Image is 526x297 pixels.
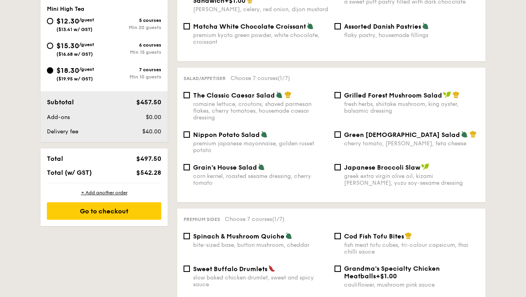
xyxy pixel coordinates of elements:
[184,217,220,222] span: Premium sides
[344,164,420,171] span: Japanese Broccoli Slaw
[470,131,477,138] img: icon-chef-hat.a58ddaea.svg
[276,91,283,98] img: icon-vegetarian.fe4039eb.svg
[47,43,53,49] input: $15.30/guest($16.68 w/ GST)6 coursesMin 15 guests
[193,274,328,288] div: slow baked chicken drumlet, sweet and spicy sauce
[47,202,161,220] div: Go to checkout
[193,233,284,240] span: Spinach & Mushroom Quiche
[47,98,74,106] span: Subtotal
[344,101,479,114] div: fresh herbs, shiitake mushroom, king oyster, balsamic dressing
[344,265,440,280] span: Grandma's Specialty Chicken Meatballs
[56,17,79,25] span: $12.30
[335,92,341,98] input: Grilled Forest Mushroom Saladfresh herbs, shiitake mushroom, king oyster, balsamic dressing
[184,164,190,170] input: Grain's House Saladcorn kernel, roasted sesame dressing, cherry tomato
[47,155,63,162] span: Total
[104,42,161,48] div: 6 courses
[225,216,284,223] span: Choose 7 courses
[344,131,460,139] span: Green [DEMOGRAPHIC_DATA] Salad
[461,131,468,138] img: icon-vegetarian.fe4039eb.svg
[193,164,257,171] span: Grain's House Salad
[230,75,290,82] span: Choose 7 courses
[104,25,161,30] div: Min 20 guests
[284,91,292,98] img: icon-chef-hat.a58ddaea.svg
[261,131,268,138] img: icon-vegetarian.fe4039eb.svg
[335,23,341,29] input: Assorted Danish Pastriesflaky pastry, housemade fillings
[56,41,79,50] span: $15.30
[307,22,314,29] img: icon-vegetarian.fe4039eb.svg
[104,18,161,23] div: 5 courses
[193,242,328,248] div: bite-sized base, button mushroom, cheddar
[344,140,479,147] div: cherry tomato, [PERSON_NAME], feta cheese
[443,91,451,98] img: icon-vegan.f8ff3823.svg
[47,128,78,135] span: Delivery fee
[136,155,161,162] span: $497.50
[405,232,412,239] img: icon-chef-hat.a58ddaea.svg
[344,233,404,240] span: Cod Fish Tofu Bites
[79,42,94,47] span: /guest
[184,23,190,29] input: Matcha White Chocolate Croissantpremium kyoto green powder, white chocolate, croissant
[344,281,479,288] div: cauliflower, mushroom pink sauce
[136,169,161,176] span: $542.28
[272,216,284,223] span: (1/7)
[422,22,429,29] img: icon-vegetarian.fe4039eb.svg
[193,265,267,273] span: Sweet Buffalo Drumlets
[335,266,341,272] input: Grandma's Specialty Chicken Meatballs+$1.00cauliflower, mushroom pink sauce
[193,101,328,121] div: romaine lettuce, croutons, shaved parmesan flakes, cherry tomatoes, housemade caesar dressing
[344,242,479,255] div: fish meat tofu cubes, tri-colour capsicum, thai chilli sauce
[344,92,442,99] span: Grilled Forest Mushroom Salad
[47,169,92,176] span: Total (w/ GST)
[335,233,341,239] input: Cod Fish Tofu Bitesfish meat tofu cubes, tri-colour capsicum, thai chilli sauce
[421,163,429,170] img: icon-vegan.f8ff3823.svg
[258,163,265,170] img: icon-vegetarian.fe4039eb.svg
[193,32,328,45] div: premium kyoto green powder, white chocolate, croissant
[79,66,94,72] span: /guest
[453,91,460,98] img: icon-chef-hat.a58ddaea.svg
[344,32,479,39] div: flaky pastry, housemade fillings
[193,140,328,154] div: premium japanese mayonnaise, golden russet potato
[193,92,275,99] span: The Classic Caesar Salad
[193,23,306,30] span: Matcha White Chocolate Croissant
[142,128,161,135] span: $40.00
[184,92,190,98] input: The Classic Caesar Saladromaine lettuce, croutons, shaved parmesan flakes, cherry tomatoes, house...
[47,190,161,196] div: + Add another order
[104,67,161,72] div: 7 courses
[56,51,93,57] span: ($16.68 w/ GST)
[184,131,190,138] input: Nippon Potato Saladpremium japanese mayonnaise, golden russet potato
[47,18,53,24] input: $12.30/guest($13.41 w/ GST)5 coursesMin 20 guests
[104,49,161,55] div: Min 15 guests
[344,23,421,30] span: Assorted Danish Pastries
[146,114,161,121] span: $0.00
[47,67,53,74] input: $18.30/guest($19.95 w/ GST)7 coursesMin 10 guests
[193,6,328,13] div: [PERSON_NAME], celery, red onion, dijon mustard
[56,76,93,82] span: ($19.95 w/ GST)
[376,272,397,280] span: +$1.00
[56,66,79,75] span: $18.30
[47,114,70,121] span: Add-ons
[335,164,341,170] input: Japanese Broccoli Slawgreek extra virgin olive oil, kizami [PERSON_NAME], yuzu soy-sesame dressing
[184,266,190,272] input: Sweet Buffalo Drumletsslow baked chicken drumlet, sweet and spicy sauce
[56,27,93,32] span: ($13.41 w/ GST)
[193,173,328,186] div: corn kernel, roasted sesame dressing, cherry tomato
[184,76,226,81] span: Salad/Appetiser
[193,131,260,139] span: Nippon Potato Salad
[268,265,275,272] img: icon-spicy.37a8142b.svg
[47,6,84,12] span: Mini High Tea
[335,131,341,138] input: Green [DEMOGRAPHIC_DATA] Saladcherry tomato, [PERSON_NAME], feta cheese
[278,75,290,82] span: (1/7)
[79,17,94,23] span: /guest
[104,74,161,80] div: Min 10 guests
[136,98,161,106] span: $457.50
[344,173,479,186] div: greek extra virgin olive oil, kizami [PERSON_NAME], yuzu soy-sesame dressing
[184,233,190,239] input: Spinach & Mushroom Quichebite-sized base, button mushroom, cheddar
[285,232,292,239] img: icon-vegetarian.fe4039eb.svg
